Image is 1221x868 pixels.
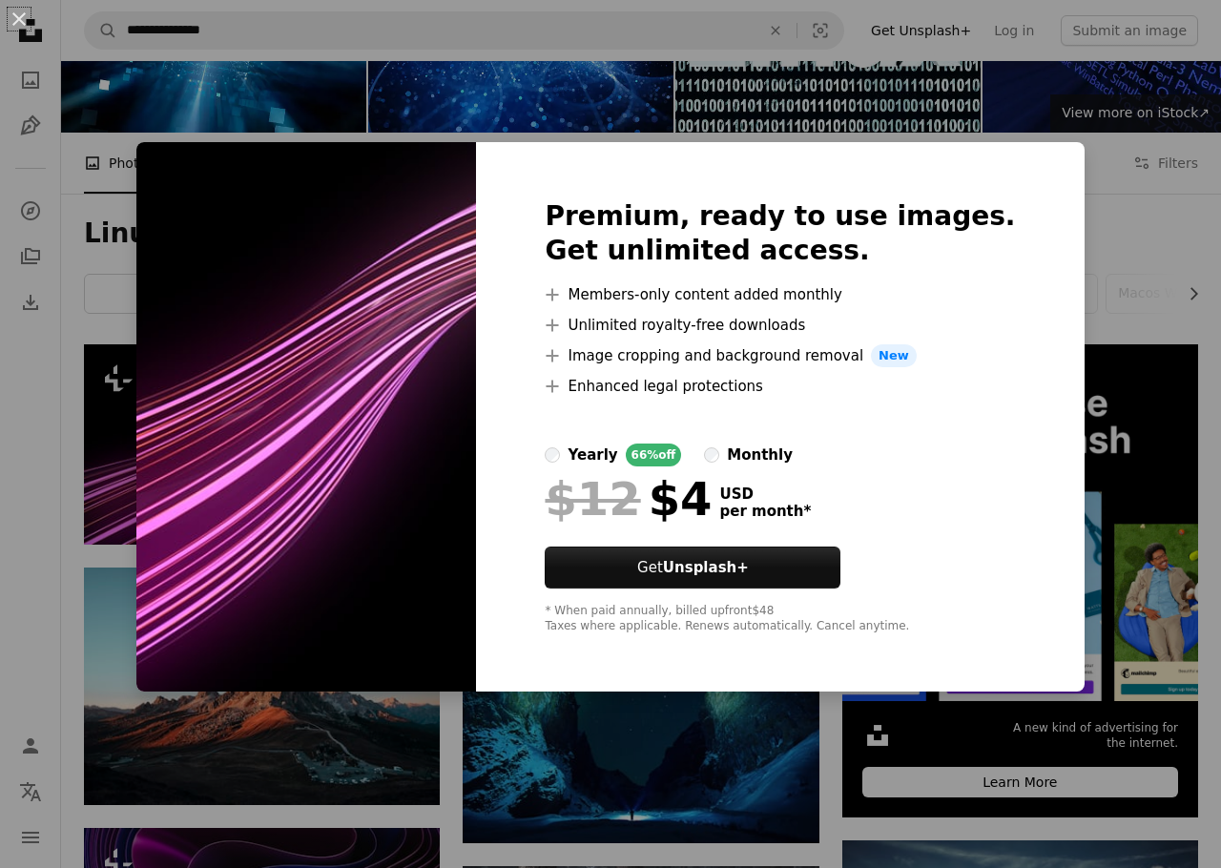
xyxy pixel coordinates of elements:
span: New [871,344,917,367]
strong: Unsplash+ [663,559,749,576]
li: Image cropping and background removal [545,344,1015,367]
li: Members-only content added monthly [545,283,1015,306]
div: $4 [545,474,712,524]
span: per month * [719,503,811,520]
div: * When paid annually, billed upfront $48 Taxes where applicable. Renews automatically. Cancel any... [545,604,1015,634]
li: Unlimited royalty-free downloads [545,314,1015,337]
button: GetUnsplash+ [545,547,840,589]
li: Enhanced legal protections [545,375,1015,398]
input: monthly [704,447,719,463]
div: monthly [727,444,793,466]
h2: Premium, ready to use images. Get unlimited access. [545,199,1015,268]
img: premium_photo-1670450577641-f7bd59003ff2 [136,142,476,692]
div: 66% off [626,444,682,466]
div: yearly [568,444,617,466]
span: USD [719,486,811,503]
input: yearly66%off [545,447,560,463]
span: $12 [545,474,640,524]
